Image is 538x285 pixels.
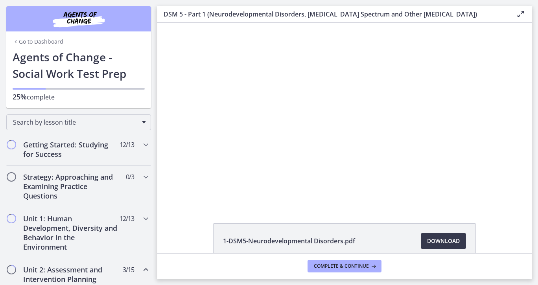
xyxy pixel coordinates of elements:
[308,260,381,272] button: Complete & continue
[13,92,27,101] span: 25%
[223,236,355,246] span: 1-DSM5-Neurodevelopmental Disorders.pdf
[120,214,134,223] span: 12 / 13
[120,140,134,149] span: 12 / 13
[6,114,151,130] div: Search by lesson title
[427,236,460,246] span: Download
[421,233,466,249] a: Download
[13,49,145,82] h1: Agents of Change - Social Work Test Prep
[123,265,134,274] span: 3 / 15
[164,9,503,19] h3: DSM 5 - Part 1 (Neurodevelopmental Disorders, [MEDICAL_DATA] Spectrum and Other [MEDICAL_DATA])
[23,214,119,252] h2: Unit 1: Human Development, Diversity and Behavior in the Environment
[314,263,369,269] span: Complete & continue
[23,172,119,200] h2: Strategy: Approaching and Examining Practice Questions
[13,92,145,102] p: complete
[23,140,119,159] h2: Getting Started: Studying for Success
[126,172,134,182] span: 0 / 3
[157,23,532,205] iframe: Video Lesson
[31,9,126,28] img: Agents of Change
[13,38,63,46] a: Go to Dashboard
[23,265,119,284] h2: Unit 2: Assessment and Intervention Planning
[13,118,138,127] span: Search by lesson title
